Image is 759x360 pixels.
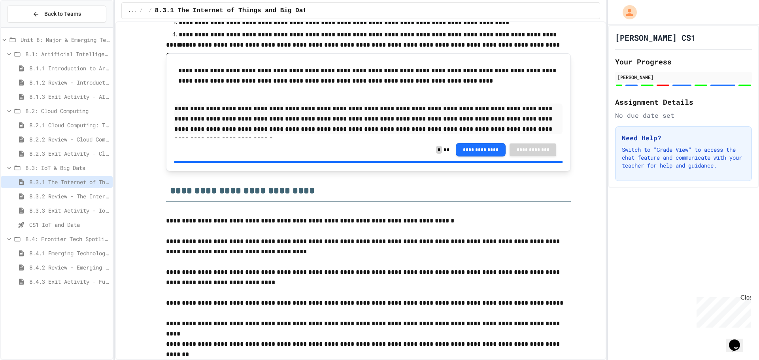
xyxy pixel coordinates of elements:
[7,6,106,23] button: Back to Teams
[29,178,110,186] span: 8.3.1 The Internet of Things and Big Data: Our Connected Digital World
[29,192,110,200] span: 8.3.2 Review - The Internet of Things and Big Data
[25,107,110,115] span: 8.2: Cloud Computing
[726,328,751,352] iframe: chat widget
[622,146,745,170] p: Switch to "Grade View" to access the chat feature and communicate with your teacher for help and ...
[615,32,696,43] h1: [PERSON_NAME] CS1
[615,111,752,120] div: No due date set
[128,8,137,14] span: ...
[622,133,745,143] h3: Need Help?
[29,206,110,215] span: 8.3.3 Exit Activity - IoT Data Detective Challenge
[29,149,110,158] span: 8.2.3 Exit Activity - Cloud Service Detective
[29,121,110,129] span: 8.2.1 Cloud Computing: Transforming the Digital World
[29,277,110,286] span: 8.4.3 Exit Activity - Future Tech Challenge
[3,3,55,50] div: Chat with us now!Close
[29,263,110,271] span: 8.4.2 Review - Emerging Technologies: Shaping Our Digital Future
[149,8,152,14] span: /
[25,235,110,243] span: 8.4: Frontier Tech Spotlight
[44,10,81,18] span: Back to Teams
[25,50,110,58] span: 8.1: Artificial Intelligence Basics
[29,92,110,101] span: 8.1.3 Exit Activity - AI Detective
[693,294,751,328] iframe: chat widget
[615,96,752,107] h2: Assignment Details
[29,221,110,229] span: CS1 IoT and Data
[140,8,142,14] span: /
[25,164,110,172] span: 8.3: IoT & Big Data
[155,6,421,15] span: 8.3.1 The Internet of Things and Big Data: Our Connected Digital World
[29,135,110,143] span: 8.2.2 Review - Cloud Computing
[614,3,639,21] div: My Account
[29,78,110,87] span: 8.1.2 Review - Introduction to Artificial Intelligence
[29,64,110,72] span: 8.1.1 Introduction to Artificial Intelligence
[21,36,110,44] span: Unit 8: Major & Emerging Technologies
[617,74,750,81] div: [PERSON_NAME]
[615,56,752,67] h2: Your Progress
[29,249,110,257] span: 8.4.1 Emerging Technologies: Shaping Our Digital Future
